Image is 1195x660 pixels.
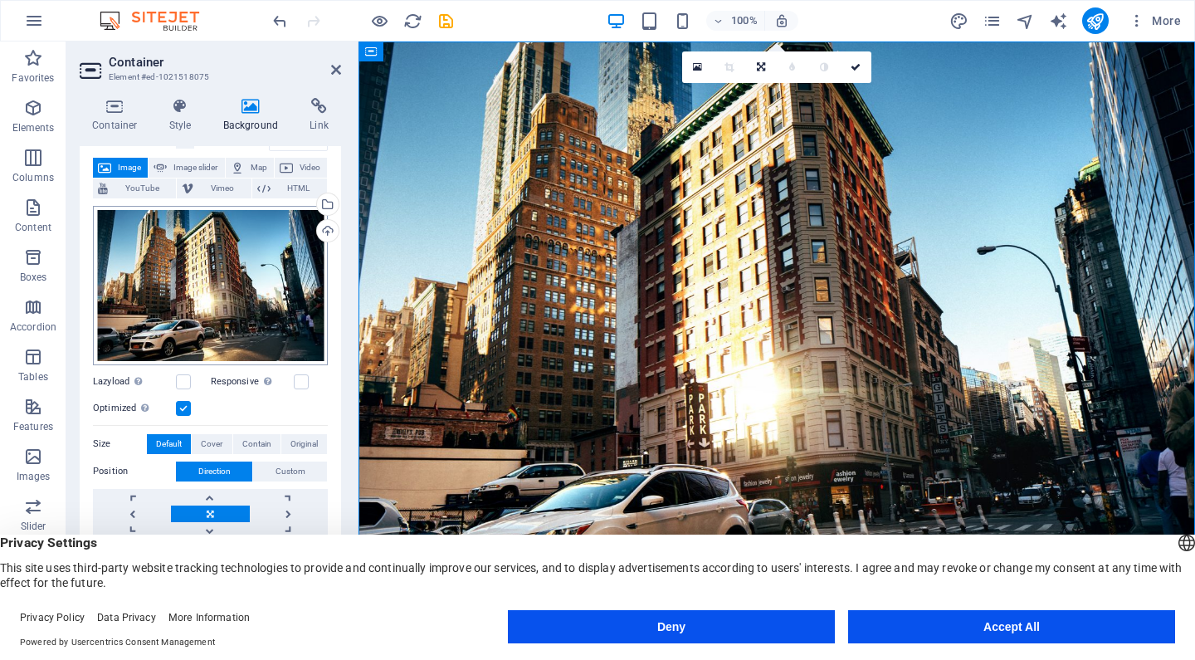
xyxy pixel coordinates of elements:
i: Navigator [1016,12,1035,31]
label: Responsive [211,372,294,392]
i: Reload page [403,12,422,31]
p: Images [17,470,51,483]
p: Accordion [10,320,56,334]
a: Blur [777,51,808,83]
span: Custom [276,462,305,482]
button: Custom [253,462,327,482]
a: Select files from the file manager, stock photos, or upload file(s) [682,51,714,83]
h4: Background [211,98,298,133]
h6: 100% [731,11,758,31]
button: YouTube [93,178,176,198]
button: pages [983,11,1002,31]
button: design [949,11,969,31]
p: Favorites [12,71,54,85]
label: Position [93,462,176,482]
h2: Container [109,55,341,70]
button: Image slider [149,158,224,178]
button: Map [226,158,274,178]
button: Original [281,434,327,454]
label: Lazyload [93,372,176,392]
span: Image slider [172,158,219,178]
p: Features [13,420,53,433]
button: 100% [706,11,765,31]
p: Content [15,221,51,234]
i: Pages (Ctrl+Alt+S) [983,12,1002,31]
button: navigator [1016,11,1036,31]
button: publish [1082,7,1109,34]
span: Map [249,158,269,178]
p: Columns [12,171,54,184]
h4: Container [80,98,157,133]
button: Default [147,434,191,454]
button: reload [402,11,422,31]
a: Change orientation [745,51,777,83]
button: undo [270,11,290,31]
span: HTML [276,178,322,198]
button: Direction [176,462,252,482]
button: Video [275,158,327,178]
span: Contain [242,434,271,454]
i: Design (Ctrl+Alt+Y) [949,12,968,31]
a: Confirm ( ⌘ ⏎ ) [840,51,871,83]
button: Cover [192,434,232,454]
span: Cover [201,434,222,454]
p: Tables [18,370,48,384]
a: Greyscale [808,51,840,83]
span: More [1129,12,1181,29]
span: Default [156,434,182,454]
button: More [1122,7,1188,34]
p: Boxes [20,271,47,284]
span: Image [116,158,143,178]
span: Original [290,434,318,454]
a: Crop mode [714,51,745,83]
span: Video [298,158,322,178]
h3: Element #ed-1021518075 [109,70,308,85]
img: Editor Logo [95,11,220,31]
button: Image [93,158,148,178]
i: Save (Ctrl+S) [437,12,456,31]
h4: Link [297,98,341,133]
button: Click here to leave preview mode and continue editing [369,11,389,31]
div: architecture-big-apple-buildings-1388069.jpg [93,206,328,365]
button: Vimeo [177,178,251,198]
button: save [436,11,456,31]
label: Size [93,434,147,454]
span: Vimeo [198,178,246,198]
h4: Style [157,98,211,133]
span: YouTube [113,178,171,198]
p: Elements [12,121,55,134]
button: Contain [233,434,280,454]
i: On resize automatically adjust zoom level to fit chosen device. [774,13,789,28]
span: Direction [198,462,231,482]
button: text_generator [1049,11,1069,31]
i: Publish [1085,12,1105,31]
label: Optimized [93,398,176,418]
button: HTML [252,178,327,198]
i: Undo: Delete elements (Ctrl+Z) [271,12,290,31]
p: Slider [21,520,46,533]
i: AI Writer [1049,12,1068,31]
